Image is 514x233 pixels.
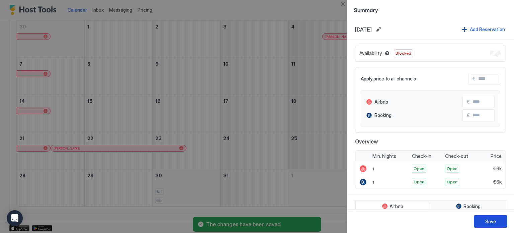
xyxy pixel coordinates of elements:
[445,153,468,159] span: Check-out
[485,218,496,225] div: Save
[374,99,388,105] span: Airbnb
[447,179,457,185] span: Open
[355,26,372,33] span: [DATE]
[414,179,424,185] span: Open
[354,5,507,14] span: Summary
[493,179,502,185] span: €6k
[470,26,505,33] div: Add Reservation
[467,112,470,118] span: €
[463,203,481,210] span: Booking
[412,153,431,159] span: Check-in
[396,50,411,56] span: Blocked
[372,153,396,159] span: Min. Nights
[383,49,391,57] button: Blocked dates override all pricing rules and remain unavailable until manually unblocked
[361,76,416,82] span: Apply price to all channels
[354,200,507,213] div: tab-group
[374,112,392,118] span: Booking
[491,153,502,159] span: Price
[372,166,374,171] span: 1
[359,50,382,56] span: Availability
[493,166,502,172] span: €6k
[447,166,457,172] span: Open
[461,25,506,34] button: Add Reservation
[474,215,507,228] button: Save
[473,76,476,82] span: €
[7,210,23,226] div: Open Intercom Messenger
[372,180,374,185] span: 1
[431,202,506,211] button: Booking
[355,138,506,145] span: Overview
[390,203,403,210] span: Airbnb
[467,99,470,105] span: €
[374,25,382,34] button: Edit date range
[414,166,424,172] span: Open
[355,202,430,211] button: Airbnb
